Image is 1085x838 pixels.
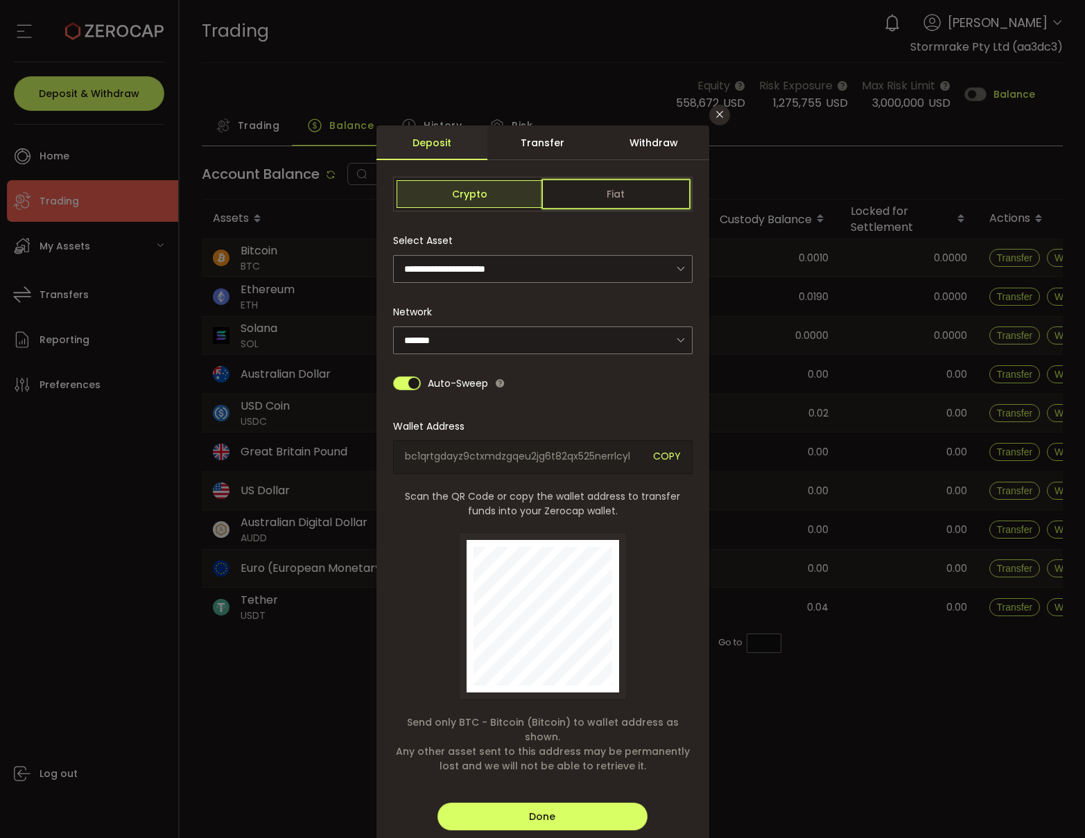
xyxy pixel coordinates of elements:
[393,234,461,247] label: Select Asset
[437,803,647,830] button: Done
[428,369,488,397] span: Auto-Sweep
[376,125,487,160] div: Deposit
[405,449,643,465] span: bc1qrtgdayz9ctxmdzgqeu2jg6t82qx525nerrlcyl
[487,125,598,160] div: Transfer
[393,305,440,319] label: Network
[920,688,1085,838] iframe: Chat Widget
[709,105,730,125] button: Close
[393,715,693,744] span: Send only BTC - Bitcoin (Bitcoin) to wallet address as shown.
[393,489,693,518] span: Scan the QR Code or copy the wallet address to transfer funds into your Zerocap wallet.
[653,449,681,465] span: COPY
[598,125,709,160] div: Withdraw
[397,180,543,208] span: Crypto
[393,419,473,433] label: Wallet Address
[543,180,689,208] span: Fiat
[529,810,555,823] span: Done
[393,744,693,774] span: Any other asset sent to this address may be permanently lost and we will not be able to retrieve it.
